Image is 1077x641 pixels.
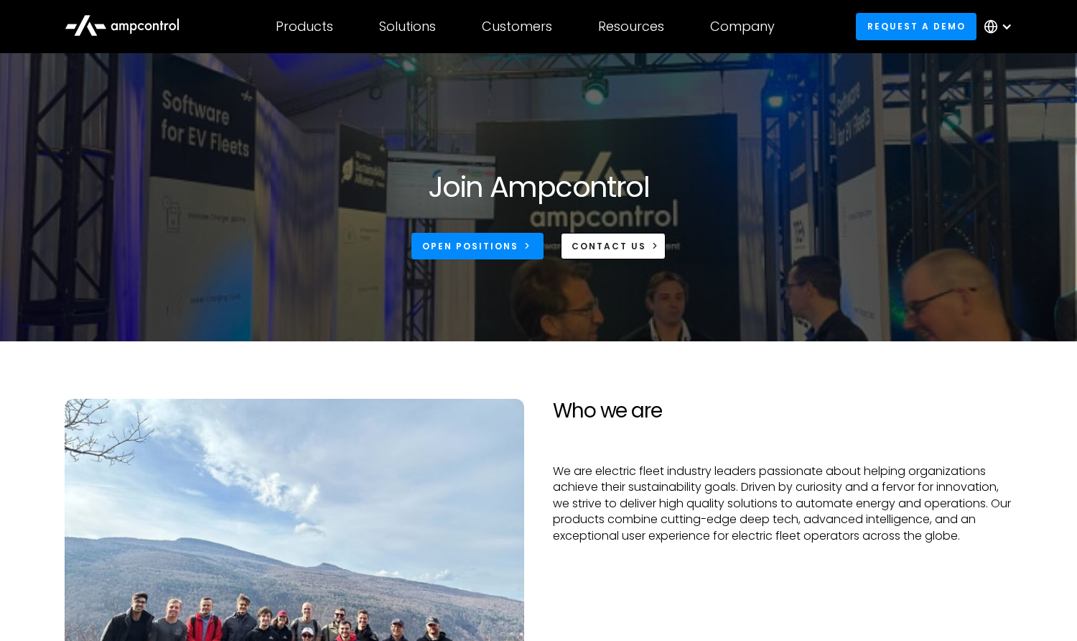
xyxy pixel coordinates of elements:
div: Resources [598,19,664,34]
h2: Who we are [553,399,1012,423]
div: Company [710,19,775,34]
div: Products [276,19,333,34]
a: Request a demo [856,13,976,40]
div: Customers [482,19,552,34]
p: We are electric fleet industry leaders passionate about helping organizations achieve their susta... [553,464,1012,544]
div: Solutions [379,19,436,34]
div: Open Positions [422,240,518,253]
a: CONTACT US [561,233,666,259]
div: CONTACT US [572,240,646,253]
a: Open Positions [411,233,544,259]
h1: Join Ampcontrol [428,170,649,204]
